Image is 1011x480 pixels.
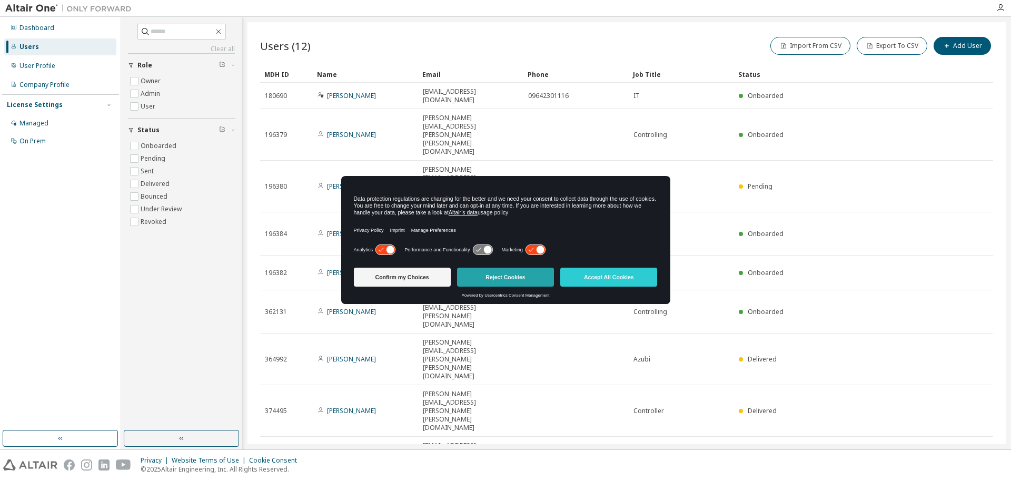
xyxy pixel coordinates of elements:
img: Altair One [5,3,137,14]
label: Admin [141,87,162,100]
a: [PERSON_NAME] [327,268,376,277]
div: Email [422,66,519,83]
span: 09642301116 [528,92,569,100]
a: [PERSON_NAME] [327,130,376,139]
div: On Prem [19,137,46,145]
img: instagram.svg [81,459,92,471]
label: Delivered [141,178,172,190]
button: Add User [934,37,991,55]
button: Import From CSV [770,37,850,55]
div: Job Title [633,66,730,83]
span: 196379 [265,131,287,139]
span: 196380 [265,182,287,191]
span: [PERSON_NAME][EMAIL_ADDRESS][PERSON_NAME][DOMAIN_NAME] [423,295,519,329]
label: Under Review [141,203,184,215]
button: Export To CSV [857,37,927,55]
span: [EMAIL_ADDRESS][DOMAIN_NAME] [423,442,519,458]
span: Azubi [633,355,650,364]
span: Clear filter [219,61,225,70]
div: Company Profile [19,81,70,89]
span: Onboarded [748,229,784,238]
span: Controller [633,407,664,415]
div: Website Terms of Use [172,456,249,465]
div: Users [19,43,39,51]
span: 196382 [265,269,287,277]
span: Role [137,61,152,70]
label: Bounced [141,190,170,203]
span: Onboarded [748,91,784,100]
div: Cookie Consent [249,456,303,465]
a: [PERSON_NAME] [327,229,376,238]
span: [PERSON_NAME][EMAIL_ADDRESS][PERSON_NAME][PERSON_NAME][DOMAIN_NAME] [423,114,519,156]
img: altair_logo.svg [3,459,57,471]
span: Pending [748,182,772,191]
div: Managed [19,119,48,128]
span: IT [633,92,640,100]
span: Onboarded [748,130,784,139]
span: [EMAIL_ADDRESS][DOMAIN_NAME] [423,87,519,104]
a: Clear all [128,45,235,53]
div: Status [738,66,938,83]
span: [PERSON_NAME][EMAIL_ADDRESS][PERSON_NAME][PERSON_NAME][DOMAIN_NAME] [423,390,519,432]
label: Revoked [141,215,168,228]
div: Privacy [141,456,172,465]
span: 364992 [265,355,287,364]
div: User Profile [19,62,55,70]
span: Controlling [633,131,667,139]
span: Controlling [633,308,667,316]
button: Role [128,54,235,77]
span: 362131 [265,308,287,316]
p: © 2025 Altair Engineering, Inc. All Rights Reserved. [141,465,303,474]
div: Phone [528,66,625,83]
label: User [141,100,157,113]
img: facebook.svg [64,459,75,471]
img: linkedin.svg [98,459,110,471]
span: Delivered [748,406,777,415]
span: 180690 [265,92,287,100]
div: Dashboard [19,24,54,32]
a: [PERSON_NAME] [327,91,376,100]
span: Onboarded [748,307,784,316]
label: Owner [141,75,163,87]
a: [PERSON_NAME] [327,182,376,191]
span: Onboarded [748,268,784,277]
span: Delivered [748,355,777,364]
div: MDH ID [264,66,309,83]
a: [PERSON_NAME] [327,355,376,364]
span: 196384 [265,230,287,238]
a: [PERSON_NAME] [327,406,376,415]
span: Clear filter [219,126,225,134]
span: Users (12) [260,38,311,53]
span: Status [137,126,160,134]
span: 374495 [265,407,287,415]
img: youtube.svg [116,459,131,471]
span: [PERSON_NAME][EMAIL_ADDRESS][PERSON_NAME][PERSON_NAME][DOMAIN_NAME] [423,338,519,380]
a: [PERSON_NAME] [327,307,376,316]
span: [PERSON_NAME][EMAIL_ADDRESS][PERSON_NAME][PERSON_NAME][DOMAIN_NAME] [423,165,519,208]
button: Status [128,119,235,142]
label: Pending [141,152,167,165]
div: License Settings [7,101,63,109]
label: Sent [141,165,156,178]
div: Name [317,66,414,83]
label: Onboarded [141,140,179,152]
